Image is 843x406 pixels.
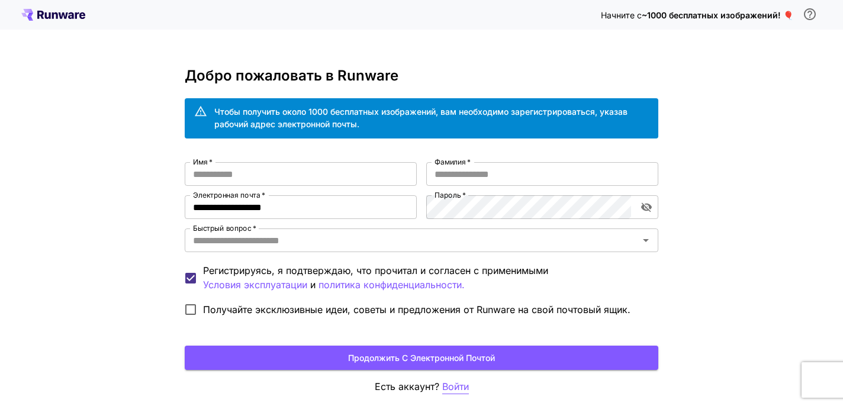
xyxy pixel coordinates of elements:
font: Электронная почта [193,191,260,199]
button: Войти [442,379,469,394]
font: Имя [193,157,208,166]
font: Начните с [601,10,642,20]
font: Продолжить с электронной почтой [348,353,495,363]
font: Добро пожаловать в Runware [185,67,398,84]
font: ~1000 бесплатных изображений! 🎈 [642,10,793,20]
font: Есть аккаунт? [375,381,439,392]
font: Пароль [435,191,461,199]
button: Регистрируясь, я подтверждаю, что прочитал и согласен с применимыми Условия эксплуатации и [318,278,465,292]
font: Получайте эксклюзивные идеи, советы и предложения от Runware на свой почтовый ящик. [203,304,630,315]
button: Открыть [638,232,654,249]
font: Регистрируясь, я подтверждаю, что прочитал и согласен с применимыми [203,265,548,276]
button: включить видимость пароля [636,196,657,218]
font: политика конфиденциальности. [318,279,465,291]
button: Регистрируясь, я подтверждаю, что прочитал и согласен с применимыми и политика конфиденциальности. [203,278,307,292]
button: Продолжить с электронной почтой [185,346,658,370]
font: Чтобы получить около 1000 бесплатных изображений, вам необходимо зарегистрироваться, указав рабоч... [214,107,628,129]
button: Чтобы получить бесплатный кредит, вам необходимо зарегистрироваться, указав рабочий адрес электро... [798,2,822,26]
font: Условия эксплуатации [203,279,307,291]
font: и [310,279,316,291]
font: Войти [442,381,469,392]
font: Фамилия [435,157,466,166]
font: Быстрый вопрос [193,224,251,233]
